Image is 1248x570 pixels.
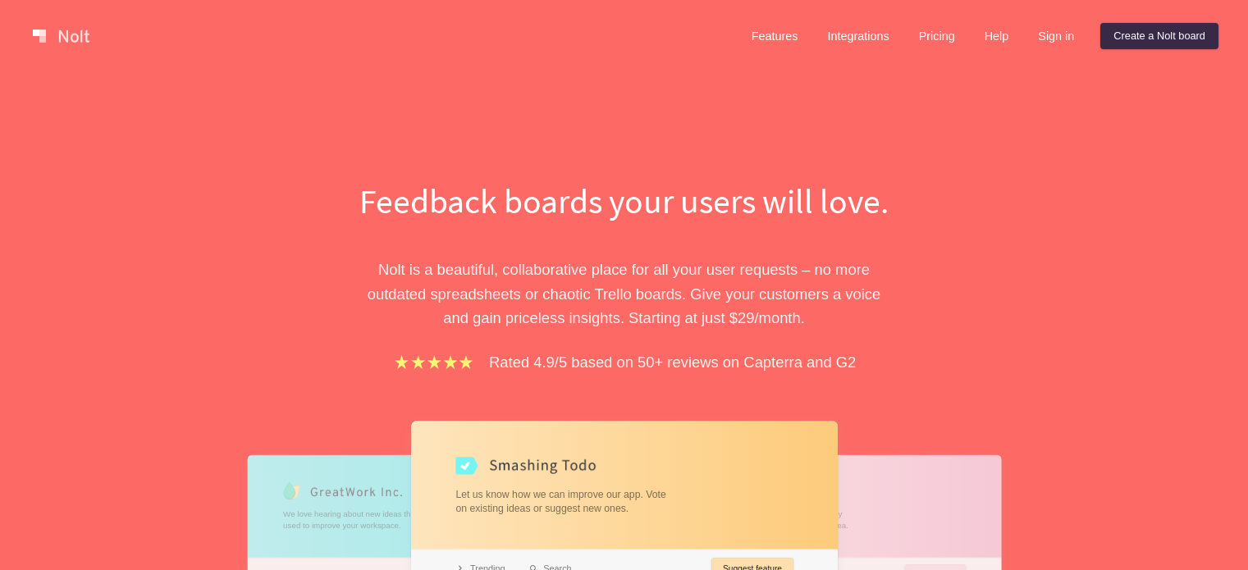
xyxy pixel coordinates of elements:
[738,23,811,49] a: Features
[906,23,968,49] a: Pricing
[341,177,907,225] h1: Feedback boards your users will love.
[489,350,856,374] p: Rated 4.9/5 based on 50+ reviews on Capterra and G2
[1025,23,1087,49] a: Sign in
[1100,23,1218,49] a: Create a Nolt board
[971,23,1022,49] a: Help
[341,258,907,330] p: Nolt is a beautiful, collaborative place for all your user requests – no more outdated spreadshee...
[814,23,902,49] a: Integrations
[392,353,476,372] img: stars.b067e34983.png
